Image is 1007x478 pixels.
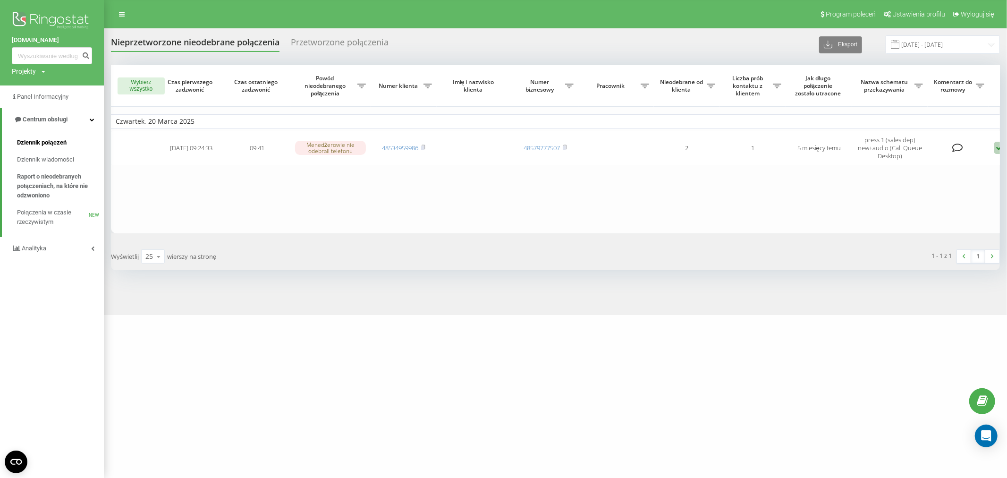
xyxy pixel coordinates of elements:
[118,77,165,94] button: Wybierz wszystko
[224,131,290,165] td: 09:41
[375,82,423,90] span: Numer klienta
[819,36,862,53] button: Eksport
[2,108,104,131] a: Centrum obsługi
[794,75,845,97] span: Jak długo połączenie zostało utracone
[12,67,36,76] div: Projekty
[517,78,565,93] span: Numer biznesowy
[291,37,389,52] div: Przetworzone połączenia
[12,9,92,33] img: Ringostat logo
[17,134,104,151] a: Dziennik połączeń
[961,10,994,18] span: Wyloguj się
[786,131,852,165] td: 5 miesięcy temu
[17,138,67,147] span: Dziennik połączeń
[932,251,952,260] div: 1 - 1 z 1
[5,451,27,473] button: Open CMP widget
[17,208,89,227] span: Połączenia w czasie rzeczywistym
[232,78,283,93] span: Czas ostatniego zadzwonić
[295,75,357,97] span: Powód nieodebranego połączenia
[145,252,153,261] div: 25
[975,425,998,447] div: Open Intercom Messenger
[17,172,99,200] span: Raport o nieodebranych połączeniach, na które nie odzwoniono
[12,47,92,64] input: Wyszukiwanie według numeru
[382,144,419,152] a: 48534959986
[17,155,74,164] span: Dziennik wiadomości
[720,131,786,165] td: 1
[524,144,560,152] a: 48579777507
[158,131,224,165] td: [DATE] 09:24:33
[892,10,945,18] span: Ustawienia profilu
[857,78,914,93] span: Nazwa schematu przekazywania
[23,116,68,123] span: Centrum obsługi
[583,82,641,90] span: Pracownik
[932,78,976,93] span: Komentarz do rozmowy
[295,141,366,155] div: Menedżerowie nie odebrali telefonu
[17,168,104,204] a: Raport o nieodebranych połączeniach, na które nie odzwoniono
[166,78,217,93] span: Czas pierwszego zadzwonić
[12,35,92,45] a: [DOMAIN_NAME]
[659,78,707,93] span: Nieodebrane od klienta
[167,252,216,261] span: wierszy na stronę
[852,131,928,165] td: press 1 (sales dep) new+audio (Call Queue Desktop)
[17,151,104,168] a: Dziennik wiadomości
[111,252,139,261] span: Wyświetlij
[22,245,46,252] span: Analityka
[725,75,773,97] span: Liczba prób kontaktu z klientem
[971,250,985,263] a: 1
[445,78,504,93] span: Imię i nazwisko klienta
[826,10,876,18] span: Program poleceń
[654,131,720,165] td: 2
[17,204,104,230] a: Połączenia w czasie rzeczywistymNEW
[17,93,68,100] span: Panel Informacyjny
[111,37,279,52] div: Nieprzetworzone nieodebrane połączenia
